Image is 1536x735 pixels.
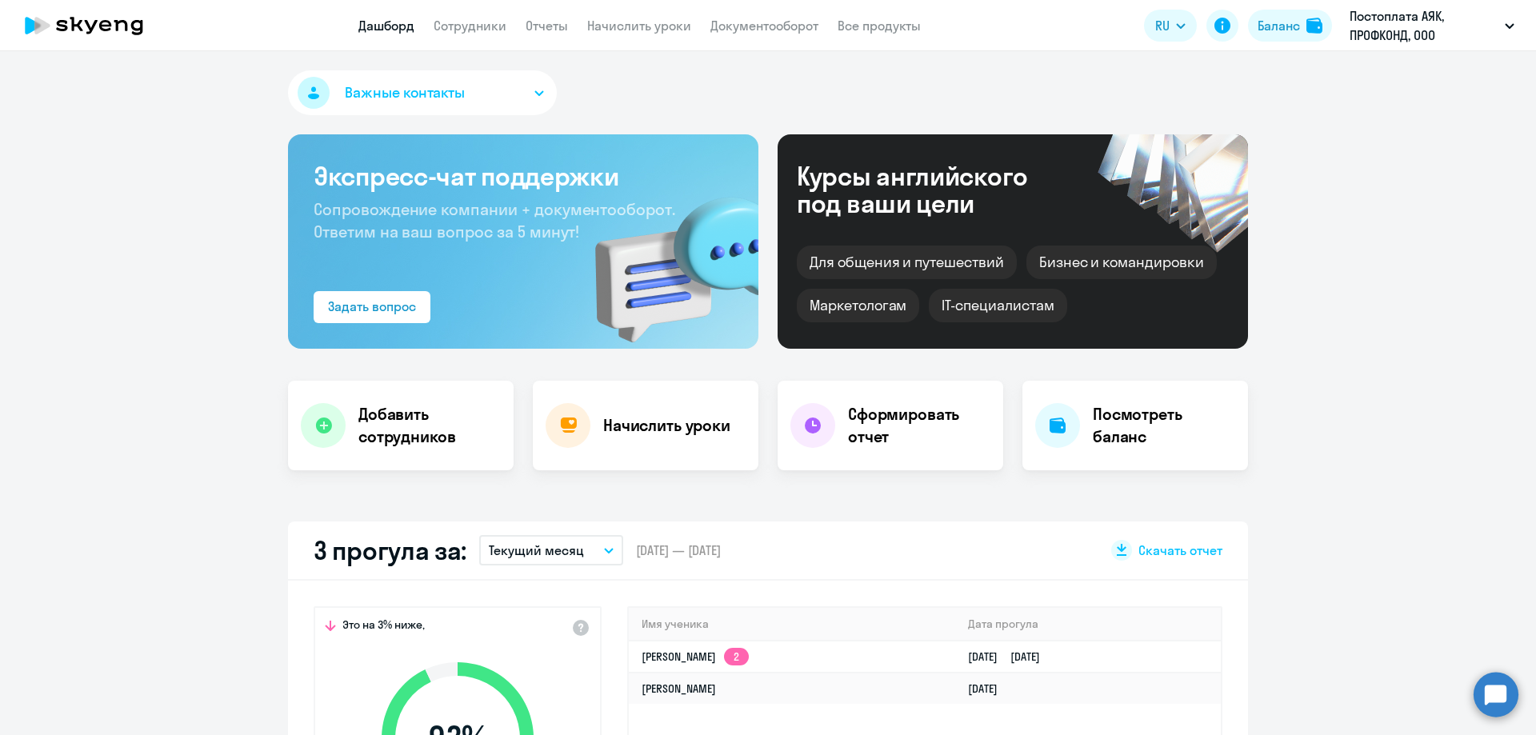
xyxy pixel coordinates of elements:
div: Задать вопрос [328,297,416,316]
button: Задать вопрос [314,291,430,323]
div: Бизнес и командировки [1026,246,1217,279]
span: Это на 3% ниже, [342,617,425,637]
div: IT-специалистам [929,289,1066,322]
button: Текущий месяц [479,535,623,565]
a: Документооборот [710,18,818,34]
h2: 3 прогула за: [314,534,466,566]
a: [PERSON_NAME]2 [642,649,749,664]
p: Постоплата АЯК, ПРОФКОНД, ООО [1350,6,1498,45]
span: Важные контакты [345,82,465,103]
a: [DATE] [968,681,1010,696]
h4: Сформировать отчет [848,403,990,448]
div: Для общения и путешествий [797,246,1017,279]
a: [PERSON_NAME] [642,681,716,696]
a: [DATE][DATE] [968,649,1053,664]
a: Начислить уроки [587,18,691,34]
th: Дата прогула [955,608,1221,641]
app-skyeng-badge: 2 [724,648,749,665]
h3: Экспресс-чат поддержки [314,160,733,192]
a: Все продукты [838,18,921,34]
p: Текущий месяц [489,541,584,560]
span: Скачать отчет [1138,541,1222,559]
h4: Начислить уроки [603,414,730,437]
span: RU [1155,16,1170,35]
span: [DATE] — [DATE] [636,541,721,559]
button: RU [1144,10,1197,42]
button: Постоплата АЯК, ПРОФКОНД, ООО [1342,6,1522,45]
span: Сопровождение компании + документооборот. Ответим на ваш вопрос за 5 минут! [314,199,675,242]
h4: Посмотреть баланс [1093,403,1235,448]
img: bg-img [572,169,758,349]
img: balance [1306,18,1322,34]
a: Сотрудники [434,18,506,34]
div: Курсы английского под ваши цели [797,162,1070,217]
a: Отчеты [526,18,568,34]
button: Важные контакты [288,70,557,115]
div: Маркетологам [797,289,919,322]
a: Дашборд [358,18,414,34]
th: Имя ученика [629,608,955,641]
div: Баланс [1258,16,1300,35]
button: Балансbalance [1248,10,1332,42]
h4: Добавить сотрудников [358,403,501,448]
